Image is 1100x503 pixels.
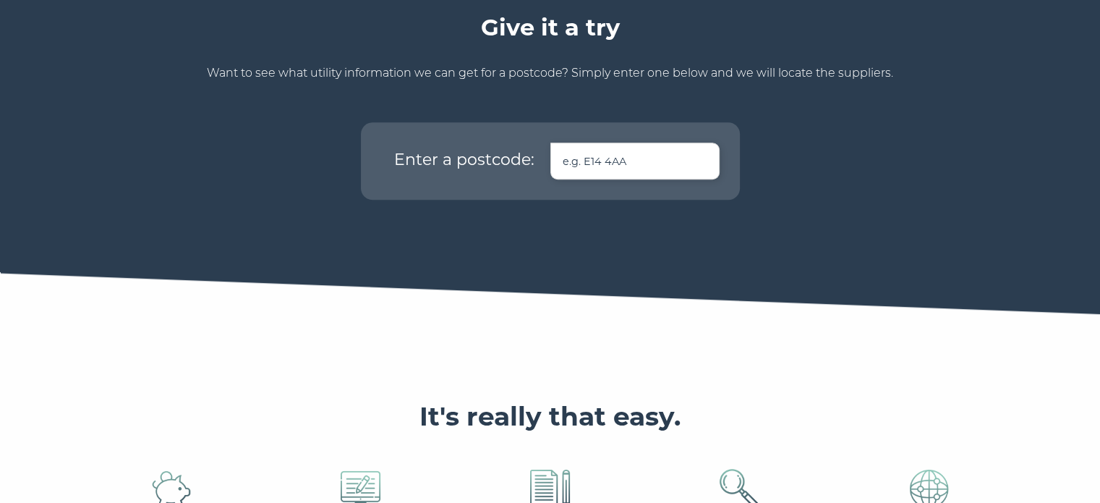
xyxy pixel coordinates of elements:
[481,13,620,42] h4: Give it a try
[419,401,681,433] h3: It's really that easy.
[381,149,547,171] label: Enter a postcode:
[550,143,720,179] input: e.g. E14 4AA
[207,64,893,83] p: Want to see what utility information we can get for a postcode? Simply enter one below and we wil...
